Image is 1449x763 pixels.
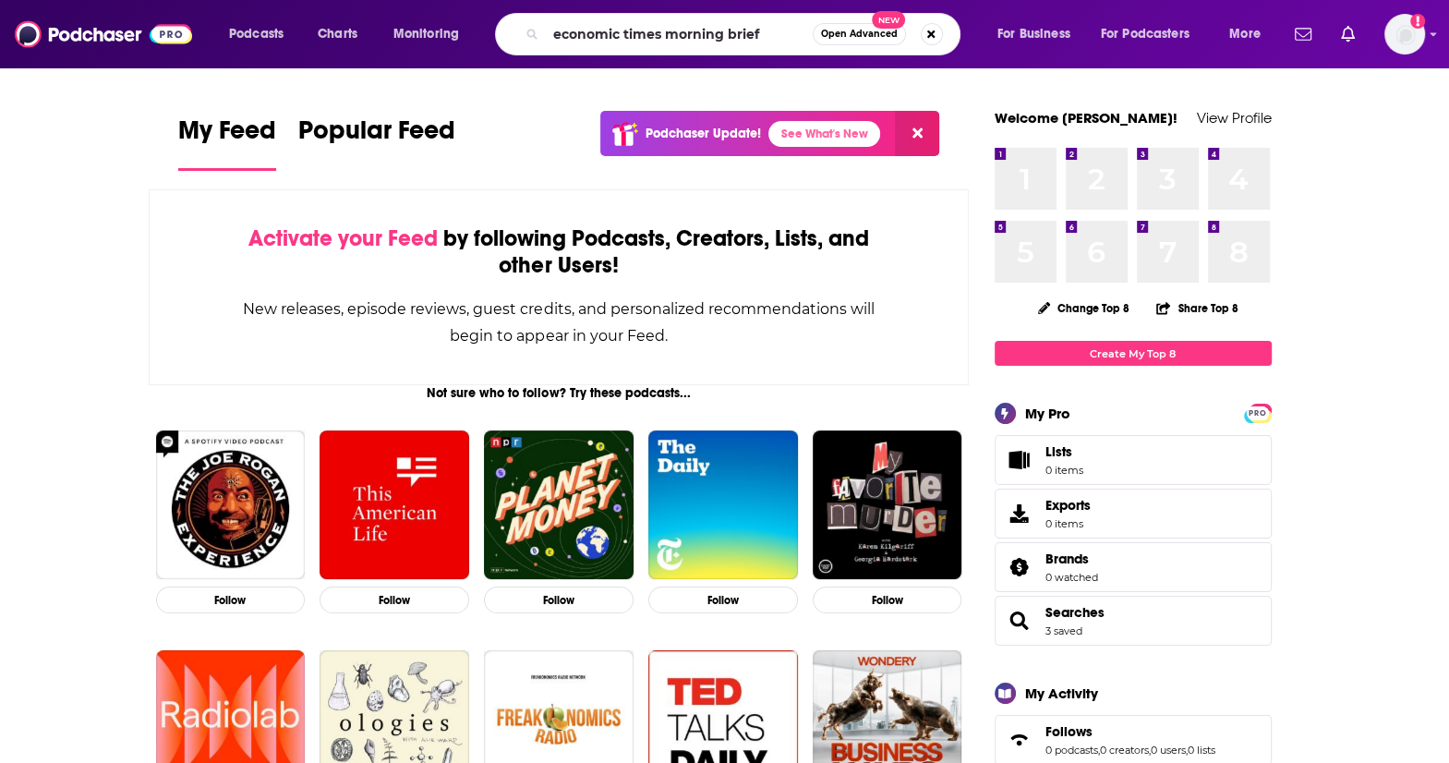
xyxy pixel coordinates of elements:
span: Podcasts [229,21,284,47]
div: My Activity [1025,684,1098,702]
span: Lists [1045,443,1072,460]
span: Logged in as mdaniels [1384,14,1425,54]
div: Not sure who to follow? Try these podcasts... [149,385,970,401]
span: Brands [1045,551,1089,567]
span: Searches [995,596,1272,646]
img: Planet Money [484,430,634,580]
a: Brands [1001,554,1038,580]
span: Follows [1045,723,1093,740]
span: New [872,11,905,29]
span: , [1149,744,1151,757]
a: Show notifications dropdown [1334,18,1362,50]
div: My Pro [1025,405,1070,422]
button: open menu [1089,19,1216,49]
button: Follow [648,587,798,613]
span: Exports [1045,497,1091,514]
img: The Joe Rogan Experience [156,430,306,580]
span: 0 items [1045,464,1083,477]
span: Lists [1001,447,1038,473]
div: Search podcasts, credits, & more... [513,13,978,55]
a: PRO [1247,406,1269,419]
span: Charts [318,21,357,47]
span: Activate your Feed [248,224,438,252]
a: 0 lists [1188,744,1215,757]
button: Show profile menu [1384,14,1425,54]
span: More [1229,21,1261,47]
a: Popular Feed [298,115,455,171]
a: Welcome [PERSON_NAME]! [995,109,1177,127]
span: , [1186,744,1188,757]
button: open menu [1216,19,1284,49]
input: Search podcasts, credits, & more... [546,19,813,49]
button: Change Top 8 [1027,297,1141,320]
a: 0 creators [1100,744,1149,757]
a: Brands [1045,551,1098,567]
a: Create My Top 8 [995,341,1272,366]
a: See What's New [768,121,880,147]
a: 0 users [1151,744,1186,757]
button: open menu [216,19,308,49]
span: 0 items [1045,517,1091,530]
span: Open Advanced [821,30,898,39]
a: Follows [1045,723,1215,740]
a: 3 saved [1045,624,1082,637]
a: Searches [1045,604,1105,621]
a: 0 watched [1045,571,1098,584]
span: PRO [1247,406,1269,420]
span: Popular Feed [298,115,455,157]
img: The Daily [648,430,798,580]
span: Brands [995,542,1272,592]
button: Follow [813,587,962,613]
a: My Feed [178,115,276,171]
button: Follow [484,587,634,613]
span: My Feed [178,115,276,157]
span: , [1098,744,1100,757]
a: Searches [1001,608,1038,634]
button: Follow [320,587,469,613]
a: Show notifications dropdown [1287,18,1319,50]
div: New releases, episode reviews, guest credits, and personalized recommendations will begin to appe... [242,296,876,349]
span: For Business [997,21,1070,47]
span: Lists [1045,443,1083,460]
button: Share Top 8 [1155,290,1238,326]
span: Monitoring [393,21,459,47]
span: For Podcasters [1101,21,1189,47]
a: View Profile [1197,109,1272,127]
img: This American Life [320,430,469,580]
button: Open AdvancedNew [813,23,906,45]
span: Exports [1001,501,1038,527]
button: Follow [156,587,306,613]
a: Lists [995,435,1272,485]
button: open menu [984,19,1093,49]
img: User Profile [1384,14,1425,54]
img: Podchaser - Follow, Share and Rate Podcasts [15,17,192,52]
img: My Favorite Murder with Karen Kilgariff and Georgia Hardstark [813,430,962,580]
a: Charts [306,19,368,49]
svg: Add a profile image [1410,14,1425,29]
p: Podchaser Update! [646,126,761,141]
a: Exports [995,489,1272,539]
button: open menu [380,19,483,49]
a: 0 podcasts [1045,744,1098,757]
div: by following Podcasts, Creators, Lists, and other Users! [242,225,876,279]
a: Follows [1001,727,1038,753]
